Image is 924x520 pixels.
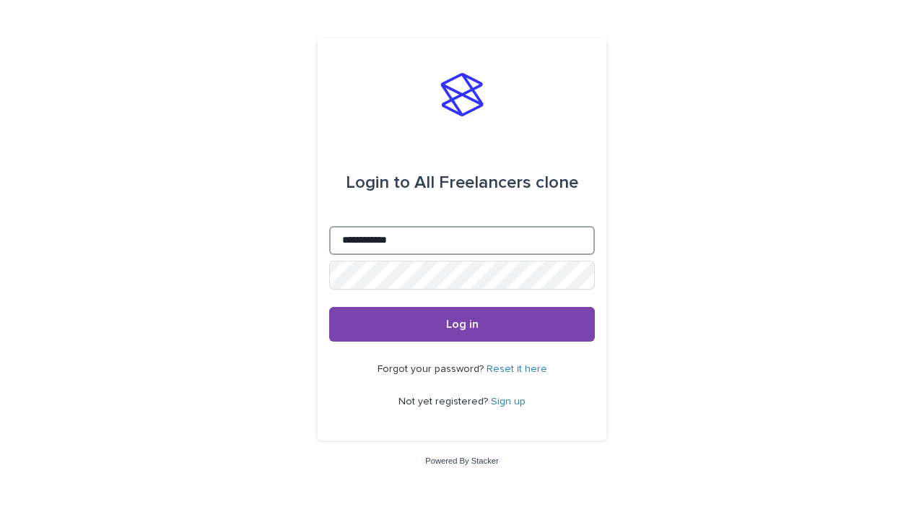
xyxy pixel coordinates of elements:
a: Powered By Stacker [425,456,498,465]
span: Login to [346,174,410,191]
span: Not yet registered? [398,396,491,407]
a: Reset it here [487,364,547,374]
div: All Freelancers clone [346,162,578,203]
span: Log in [446,318,479,330]
a: Sign up [491,396,526,407]
span: Forgot your password? [378,364,487,374]
img: stacker-logo-s-only.png [440,73,484,116]
button: Log in [329,307,595,342]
